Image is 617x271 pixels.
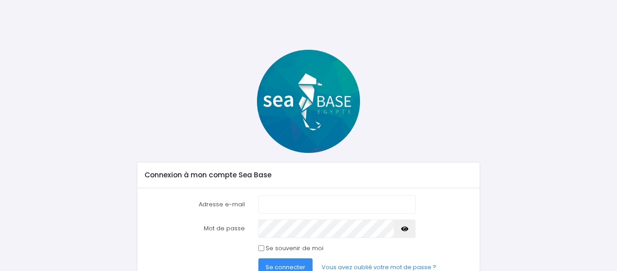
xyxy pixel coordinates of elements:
div: Connexion à mon compte Sea Base [137,162,480,188]
label: Adresse e-mail [138,195,252,214]
label: Se souvenir de moi [266,244,323,253]
label: Mot de passe [138,219,252,238]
